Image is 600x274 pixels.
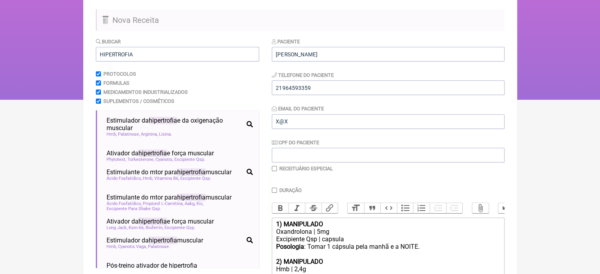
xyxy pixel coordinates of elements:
strong: 2) MANIPULADO [276,258,323,265]
span: Arginina [141,132,158,137]
button: Bullets [397,203,413,213]
span: hipertrofia [149,237,177,244]
label: Medicamentos Industrializados [103,89,188,95]
button: Decrease Level [430,203,446,213]
strong: 1) MANIPULADO [276,220,323,228]
span: hipertrofia [149,117,177,124]
button: Link [321,203,338,213]
span: Cyanotis [155,157,173,162]
span: Ativador da e força muscular [107,218,214,225]
span: Estimulante do mtor para muscular [107,168,232,176]
button: Italic [288,203,305,213]
span: Ksm-66 [129,225,144,230]
span: Turkesterone [127,157,154,162]
span: Cyanotis Vaga [118,244,147,249]
h2: Nova Receita [96,9,505,31]
button: Heading [348,203,364,213]
button: Bold [272,203,289,213]
span: Hmb [107,132,117,137]
div: : Tomar 1 cápsula pela manhã e a NOITE. [276,243,500,265]
span: Estimulante do mtor para muscular [107,194,232,201]
label: Buscar [96,39,121,45]
label: Duração [279,187,302,193]
span: Palatinose [148,244,170,249]
span: Kic [196,201,204,206]
span: Long Jack [107,225,127,230]
button: Strikethrough [305,203,321,213]
label: Telefone do Paciente [272,72,334,78]
span: Hmb [107,244,117,249]
label: Email do Paciente [272,106,324,112]
label: Paciente [272,39,300,45]
span: Palatinose [118,132,140,137]
span: hipertrofia [177,168,206,176]
span: Phytotest [107,157,126,162]
button: Increase Level [446,203,463,213]
button: Quote [364,203,381,213]
span: hipertrofia [177,194,206,201]
input: exemplo: emagrecimento, ansiedade [96,47,259,62]
div: Oxandrolona | 5mg [276,228,500,235]
span: Hmb [143,176,153,181]
span: Pós-treino ativador de hipertrofia [107,262,197,269]
span: Vitamina B6 [154,176,179,181]
span: Ácido Fosfatídico [107,176,142,181]
span: Estimulador da e da oxigenação muscular [107,117,243,132]
span: hipertrofia [138,149,167,157]
label: Formulas [103,80,129,86]
label: Protocolos [103,71,136,77]
strong: Posologia [276,243,304,250]
button: Code [380,203,397,213]
span: Bioferrin [146,225,163,230]
span: Ativador da e força muscular [107,149,214,157]
span: Excipiente Qsp [174,157,205,162]
button: Attach Files [472,203,489,213]
span: Ácido Fosfatídico [107,201,142,206]
button: Undo [498,203,515,213]
label: Receituário Especial [279,166,333,171]
span: Propionil L-Carnitina [143,201,183,206]
span: Estimulador da muscular [107,237,203,244]
span: hipertrofia [138,218,167,225]
div: Hmb | 2,4g [276,265,500,273]
span: Lisina [159,132,172,137]
span: Excipiente Qsp [164,225,195,230]
span: Excipiente Para Shake Qsp [107,206,161,211]
label: Suplementos / Cosméticos [103,98,174,104]
button: Numbers [413,203,430,213]
label: CPF do Paciente [272,140,319,145]
span: Aakg [185,201,195,206]
div: Excipiente Qsp | capsula [276,235,500,243]
span: Excipiente Qsp [180,176,211,181]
